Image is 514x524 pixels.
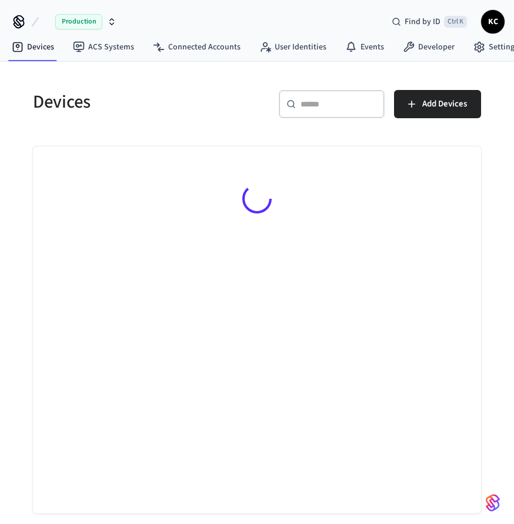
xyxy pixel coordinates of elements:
[394,90,481,118] button: Add Devices
[422,96,467,112] span: Add Devices
[2,36,64,58] a: Devices
[482,11,503,32] span: KC
[250,36,336,58] a: User Identities
[481,10,505,34] button: KC
[55,14,102,29] span: Production
[33,90,250,114] h5: Devices
[405,16,440,28] span: Find by ID
[444,16,467,28] span: Ctrl K
[486,493,500,512] img: SeamLogoGradient.69752ec5.svg
[336,36,393,58] a: Events
[143,36,250,58] a: Connected Accounts
[393,36,464,58] a: Developer
[382,11,476,32] div: Find by IDCtrl K
[64,36,143,58] a: ACS Systems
